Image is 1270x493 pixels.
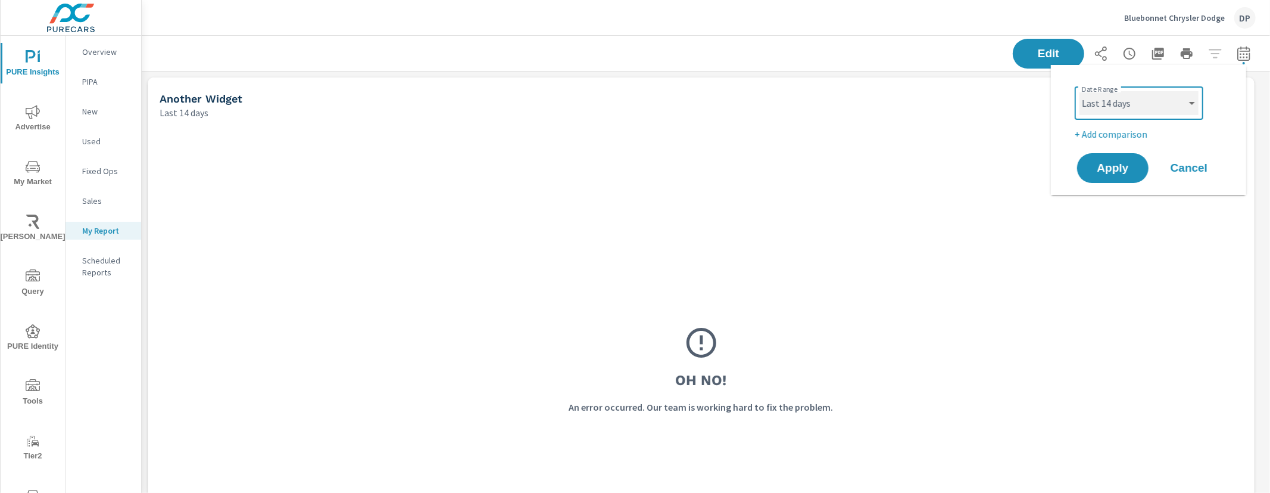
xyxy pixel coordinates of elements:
p: PIPA [82,76,132,88]
span: [PERSON_NAME] [4,215,61,244]
span: Advertise [4,105,61,134]
span: PURE Identity [4,324,61,354]
button: Apply [1077,153,1149,183]
div: New [65,103,141,120]
div: Overview [65,43,141,61]
div: Sales [65,192,141,210]
div: Fixed Ops [65,162,141,180]
span: Tools [4,379,61,408]
button: Edit [1013,39,1084,69]
div: Used [65,132,141,150]
span: Edit [1025,48,1072,59]
p: Overview [82,46,132,58]
p: Sales [82,195,132,207]
button: Select Date Range [1232,42,1256,66]
h3: Oh No! [676,370,727,390]
p: Fixed Ops [82,165,132,177]
span: My Market [4,160,61,189]
span: Cancel [1165,163,1213,173]
p: + Add comparison [1075,127,1227,141]
button: "Export Report to PDF" [1146,42,1170,66]
h5: Another Widget [160,92,242,105]
div: Scheduled Reports [65,252,141,281]
p: Scheduled Reports [82,255,132,278]
div: My Report [65,222,141,240]
div: PIPA [65,73,141,91]
span: Query [4,269,61,299]
button: Share Report [1089,42,1113,66]
span: Tier2 [4,434,61,463]
p: An error occurred. Our team is working hard to fix the problem. [569,400,834,414]
p: Last 14 days [160,106,208,120]
button: Print Report [1175,42,1199,66]
p: New [82,106,132,117]
p: My Report [82,225,132,237]
span: PURE Insights [4,50,61,79]
p: Used [82,135,132,147]
button: Cancel [1153,153,1225,183]
p: Bluebonnet Chrysler Dodge [1124,13,1225,23]
div: DP [1234,7,1256,29]
span: Apply [1089,163,1137,173]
